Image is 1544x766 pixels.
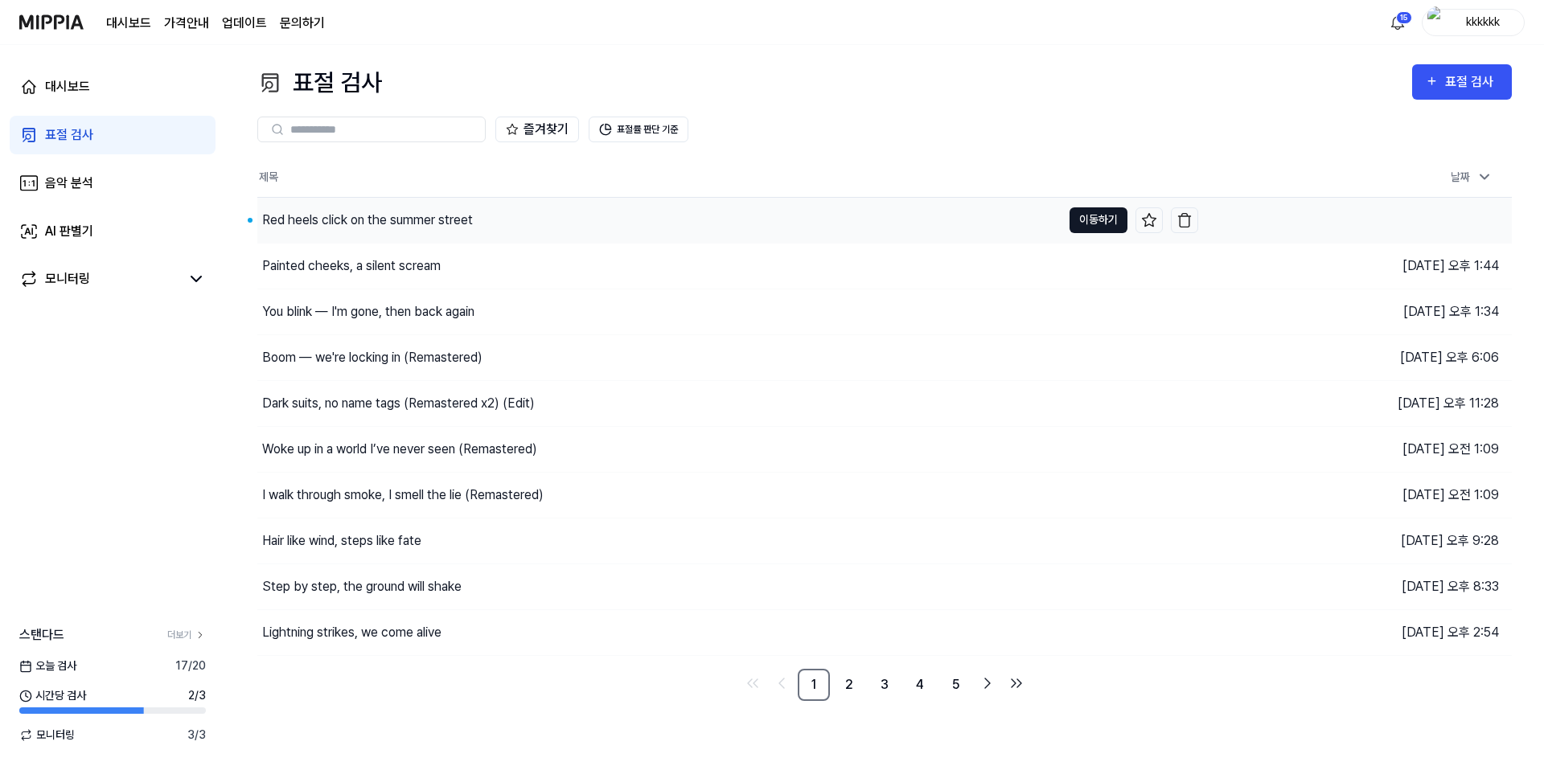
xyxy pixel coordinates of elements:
td: [DATE] 오후 11:28 [1198,380,1512,426]
img: 알림 [1388,13,1407,32]
span: 시간당 검사 [19,687,86,704]
td: [DATE] 오후 1:34 [1198,289,1512,334]
a: Go to first page [740,670,766,696]
img: delete [1176,212,1193,228]
a: 모니터링 [19,269,180,289]
div: AI 판별기 [45,222,93,241]
div: Lightning strikes, we come alive [262,623,441,642]
div: 모니터링 [45,269,90,289]
td: [DATE] 오후 9:28 [1198,518,1512,563]
div: I walk through smoke, I smell the lie (Remastered) [262,485,544,505]
th: 제목 [257,158,1198,197]
span: 오늘 검사 [19,657,76,674]
a: 문의하기 [280,14,325,33]
span: 2 / 3 [188,687,206,704]
a: AI 판별기 [10,212,216,251]
div: Boom — we're locking in (Remastered) [262,348,482,367]
td: [DATE] 오후 6:06 [1198,334,1512,380]
a: 더보기 [167,628,206,642]
a: 3 [868,669,901,701]
td: [DATE] 오전 1:09 [1198,472,1512,518]
div: Painted cheeks, a silent scream [262,256,441,276]
div: 표절 검사 [45,125,93,145]
div: Dark suits, no name tags (Remastered x2) (Edit) [262,394,535,413]
a: Go to next page [975,670,1000,696]
button: 가격안내 [164,14,209,33]
a: 4 [904,669,936,701]
td: [DATE] 오후 8:33 [1198,563,1512,609]
div: Red heels click on the summer street [262,211,473,230]
a: 2 [833,669,865,701]
a: 1 [798,669,830,701]
span: 3 / 3 [187,727,206,743]
a: 대시보드 [10,68,216,106]
a: Go to previous page [769,670,795,696]
div: Woke up in a world I’ve never seen (Remastered) [262,440,537,459]
a: 음악 분석 [10,164,216,203]
div: You blink — I'm gone, then back again [262,302,474,322]
a: 5 [939,669,971,701]
button: 이동하기 [1070,207,1127,233]
div: 음악 분석 [45,174,93,193]
a: 업데이트 [222,14,267,33]
button: profilekkkkkk [1422,9,1525,36]
div: Hair like wind, steps like fate [262,531,421,551]
div: 표절 검사 [257,64,382,100]
img: profile [1427,6,1447,39]
span: 모니터링 [19,727,75,743]
div: 대시보드 [45,77,90,96]
button: 알림15 [1385,10,1411,35]
div: 날짜 [1444,164,1499,190]
button: 표절 검사 [1412,64,1512,100]
td: [DATE] 오후 3:57 [1198,197,1512,243]
div: Step by step, the ground will shake [262,577,462,596]
td: [DATE] 오전 1:09 [1198,426,1512,472]
button: 즐겨찾기 [495,117,579,142]
div: kkkkkk [1452,13,1514,31]
button: 표절률 판단 기준 [589,117,688,142]
span: 스탠다드 [19,625,64,645]
span: 17 / 20 [175,657,206,674]
div: 표절 검사 [1445,72,1499,92]
div: 15 [1396,11,1412,24]
td: [DATE] 오후 2:54 [1198,609,1512,655]
a: Go to last page [1004,670,1029,696]
a: 표절 검사 [10,116,216,154]
nav: pagination [257,669,1512,701]
td: [DATE] 오후 1:44 [1198,243,1512,289]
a: 대시보드 [106,14,151,33]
